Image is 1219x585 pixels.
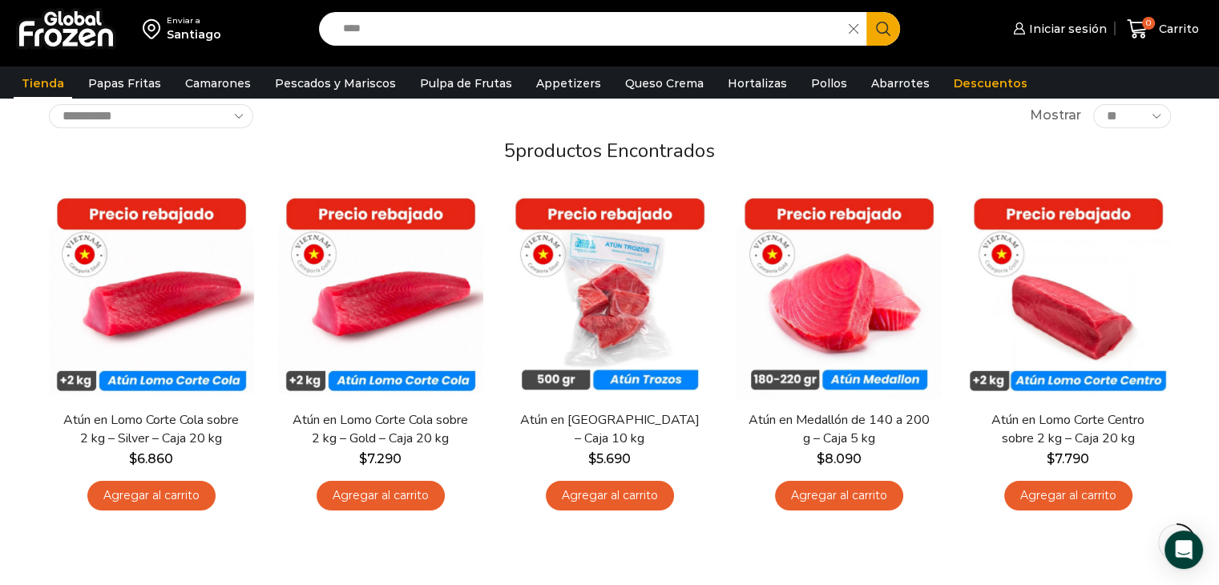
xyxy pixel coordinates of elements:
span: Mostrar [1030,107,1081,125]
a: Atún en Lomo Corte Cola sobre 2 kg – Silver – Caja 20 kg [59,411,243,448]
a: Appetizers [528,68,609,99]
a: Agregar al carrito: “Atún en Lomo Corte Cola sobre 2 kg - Silver - Caja 20 kg” [87,481,216,510]
div: Santiago [167,26,221,42]
span: Iniciar sesión [1025,21,1107,37]
a: Papas Fritas [80,68,169,99]
a: Iniciar sesión [1009,13,1107,45]
a: Queso Crema [617,68,712,99]
span: $ [1047,451,1055,466]
a: Agregar al carrito: “Atún en Lomo Corte Cola sobre 2 kg - Gold – Caja 20 kg” [317,481,445,510]
a: Pescados y Mariscos [267,68,404,99]
img: address-field-icon.svg [143,15,167,42]
span: 0 [1142,17,1155,30]
a: Agregar al carrito: “Atún en Lomo Corte Centro sobre 2 kg - Caja 20 kg” [1004,481,1132,510]
bdi: 7.790 [1047,451,1089,466]
a: 0 Carrito [1123,10,1203,48]
div: Enviar a [167,15,221,26]
span: $ [129,451,137,466]
bdi: 6.860 [129,451,173,466]
a: Agregar al carrito: “Atún en Medallón de 140 a 200 g - Caja 5 kg” [775,481,903,510]
button: Search button [866,12,900,46]
a: Atún en Lomo Corte Centro sobre 2 kg – Caja 20 kg [975,411,1160,448]
span: $ [817,451,825,466]
select: Pedido de la tienda [49,104,253,128]
a: Agregar al carrito: “Atún en Trozos - Caja 10 kg” [546,481,674,510]
a: Hortalizas [720,68,795,99]
a: Atún en Lomo Corte Cola sobre 2 kg – Gold – Caja 20 kg [288,411,472,448]
a: Abarrotes [863,68,938,99]
a: Descuentos [946,68,1035,99]
a: Tienda [14,68,72,99]
a: Camarones [177,68,259,99]
div: Open Intercom Messenger [1165,531,1203,569]
a: Atún en Medallón de 140 a 200 g – Caja 5 kg [746,411,930,448]
a: Pollos [803,68,855,99]
bdi: 5.690 [588,451,631,466]
span: $ [588,451,596,466]
span: $ [359,451,367,466]
span: productos encontrados [515,138,715,163]
bdi: 7.290 [359,451,402,466]
span: 5 [504,138,515,163]
a: Atún en [GEOGRAPHIC_DATA] – Caja 10 kg [517,411,701,448]
span: Carrito [1155,21,1199,37]
a: Pulpa de Frutas [412,68,520,99]
bdi: 8.090 [817,451,862,466]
